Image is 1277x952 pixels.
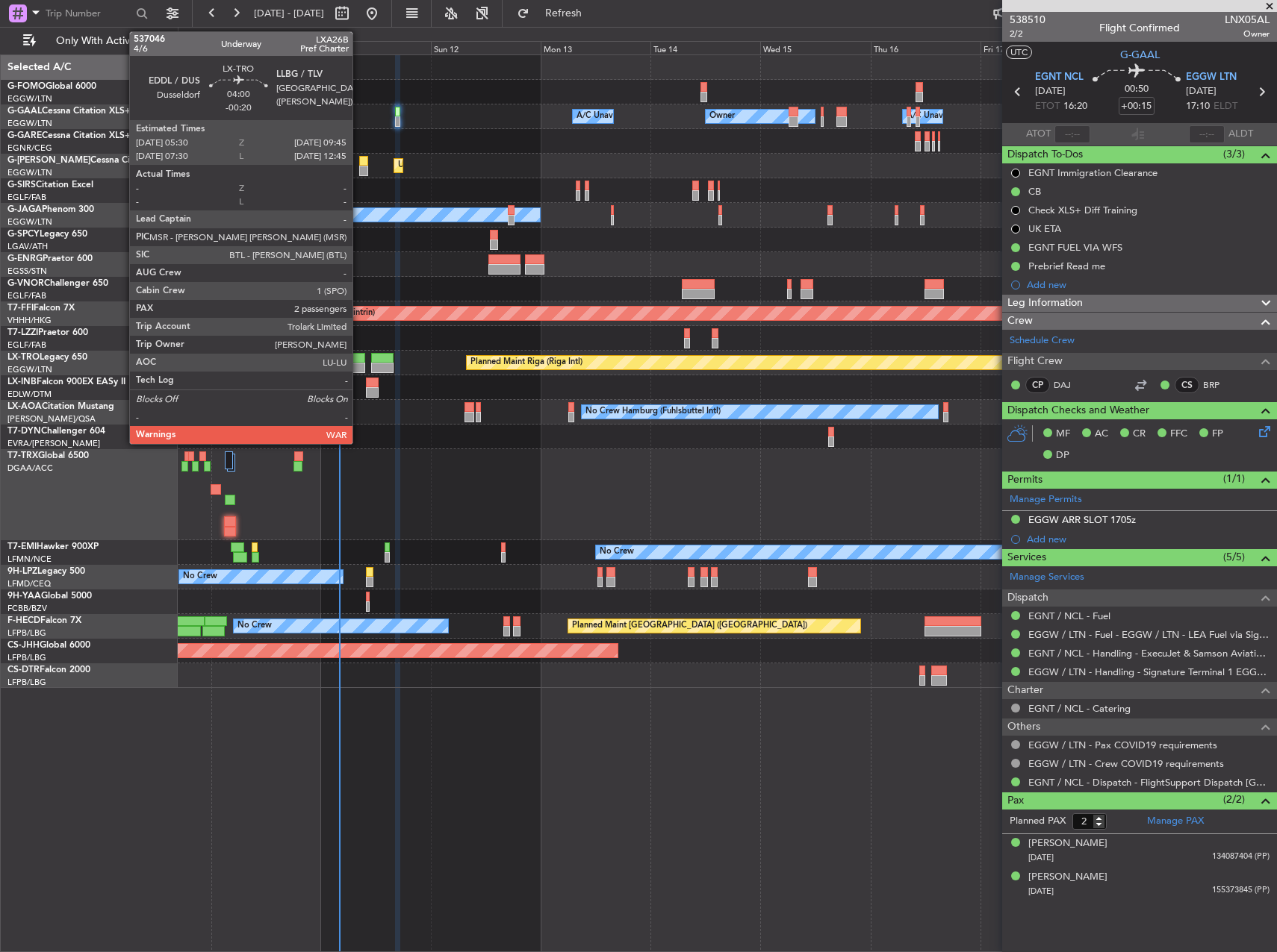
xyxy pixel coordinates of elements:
span: 2/2 [1010,28,1045,40]
span: G-SIRS [7,181,36,190]
a: VHHH/HKG [7,315,52,326]
span: CS-JHH [7,641,40,650]
div: Sat 11 [321,41,431,54]
a: T7-LZZIPraetor 600 [7,328,88,337]
label: Planned PAX [1010,814,1066,829]
a: EGNT / NCL - Fuel [1028,610,1110,622]
div: Thu 16 [871,41,981,54]
span: T7-LZZI [7,328,38,337]
div: UK ETA [1028,222,1061,235]
div: EGNT FUEL VIA WFS [1028,241,1122,254]
button: UTC [1006,46,1032,59]
div: Planned Maint Riga (Riga Intl) [470,351,582,374]
input: --:-- [1054,125,1090,143]
div: Tue 14 [650,41,760,54]
div: Sun 12 [431,41,541,54]
span: MF [1056,427,1070,442]
span: G-GAAL [7,107,42,116]
a: LGAV/ATH [7,241,48,252]
span: ATOT [1026,127,1051,142]
span: [DATE] - [DATE] [254,7,324,20]
span: Crew [1007,313,1033,330]
span: ELDT [1214,99,1237,114]
span: Pax [1007,792,1024,809]
a: Manage Services [1010,570,1084,585]
a: DGAA/ACC [7,463,53,474]
a: EGGW/LTN [7,118,52,129]
span: Charter [1007,682,1043,699]
span: FFC [1170,427,1187,442]
div: A/C Unavailable [907,105,969,128]
span: G-SPCY [7,230,40,239]
span: FP [1212,427,1223,442]
a: [PERSON_NAME]/QSA [7,413,96,425]
div: Mon 13 [541,41,650,54]
span: Leg Information [1007,295,1083,312]
a: LFPB/LBG [7,627,46,639]
div: [DATE] [181,30,206,43]
span: DP [1056,448,1069,463]
div: No Crew [237,615,272,637]
a: CS-JHHGlobal 6000 [7,641,90,650]
span: ALDT [1228,127,1253,142]
a: DAJ [1054,378,1087,392]
span: CR [1133,427,1146,442]
div: Owner [709,105,735,128]
a: EVRA/[PERSON_NAME] [7,438,100,449]
span: T7-DYN [7,427,41,436]
div: Fri 17 [981,41,1090,54]
a: EGGW/LTN [7,93,52,104]
div: Planned Maint [GEOGRAPHIC_DATA] ([GEOGRAPHIC_DATA]) [572,615,807,637]
a: G-VNORChallenger 650 [7,279,108,288]
div: Unplanned Maint [GEOGRAPHIC_DATA] ([GEOGRAPHIC_DATA]) [398,154,644,177]
span: Permits [1007,472,1043,489]
button: Refresh [510,1,600,25]
a: Schedule Crew [1010,333,1075,348]
a: EGNT / NCL - Dispatch - FlightSupport Dispatch [GEOGRAPHIC_DATA] [1028,776,1270,789]
a: EGLF/FAB [7,290,46,301]
a: EGNT / NCL - Catering [1028,702,1131,715]
span: ETOT [1035,99,1060,114]
a: 9H-YAAGlobal 5000 [7,592,92,601]
span: Dispatch Checks and Weather [1007,402,1149,419]
a: Manage Permits [1010,492,1082,507]
a: LFPB/LBG [7,652,46,663]
a: EGLF/FAB [7,192,46,203]
a: F-HECDFalcon 7X [7,616,81,625]
span: LX-AOA [7,402,42,411]
a: G-SIRSCitation Excel [7,181,93,190]
span: Owner [1225,28,1270,40]
span: Services [1007,549,1046,566]
div: Planned Maint Geneva (Cointrin) [252,302,375,325]
span: Flight Crew [1007,353,1063,370]
div: Add new [1027,533,1270,545]
span: 9H-LPZ [7,567,37,576]
a: EGGW/LTN [7,216,52,228]
span: T7-FFI [7,304,34,313]
span: AC [1095,427,1108,442]
div: Wed 15 [760,41,870,54]
a: EGGW/LTN [7,167,52,178]
span: (5/5) [1223,549,1245,565]
a: T7-DYNChallenger 604 [7,427,105,436]
div: CB [1028,185,1041,198]
a: LX-TROLegacy 650 [7,353,87,362]
span: G-VNOR [7,279,44,288]
a: G-GARECessna Citation XLS+ [7,131,131,140]
span: [DATE] [1028,886,1054,897]
span: 134087404 (PP) [1212,851,1270,863]
a: CS-DTRFalcon 2000 [7,666,90,674]
a: LX-INBFalcon 900EX EASy II [7,378,125,386]
a: 9H-LPZLegacy 500 [7,567,85,576]
span: (1/1) [1223,471,1245,486]
div: [PERSON_NAME] [1028,870,1107,885]
span: LNX05AL [1225,12,1270,28]
a: EGGW / LTN - Fuel - EGGW / LTN - LEA Fuel via Signature in EGGW [1028,628,1270,641]
span: 155373845 (PP) [1212,884,1270,897]
div: CP [1025,377,1050,393]
span: G-FOMO [7,82,46,91]
a: T7-EMIHawker 900XP [7,542,99,551]
a: LFMN/NCE [7,554,52,565]
span: G-[PERSON_NAME] [7,156,90,165]
span: 16:20 [1063,99,1087,114]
